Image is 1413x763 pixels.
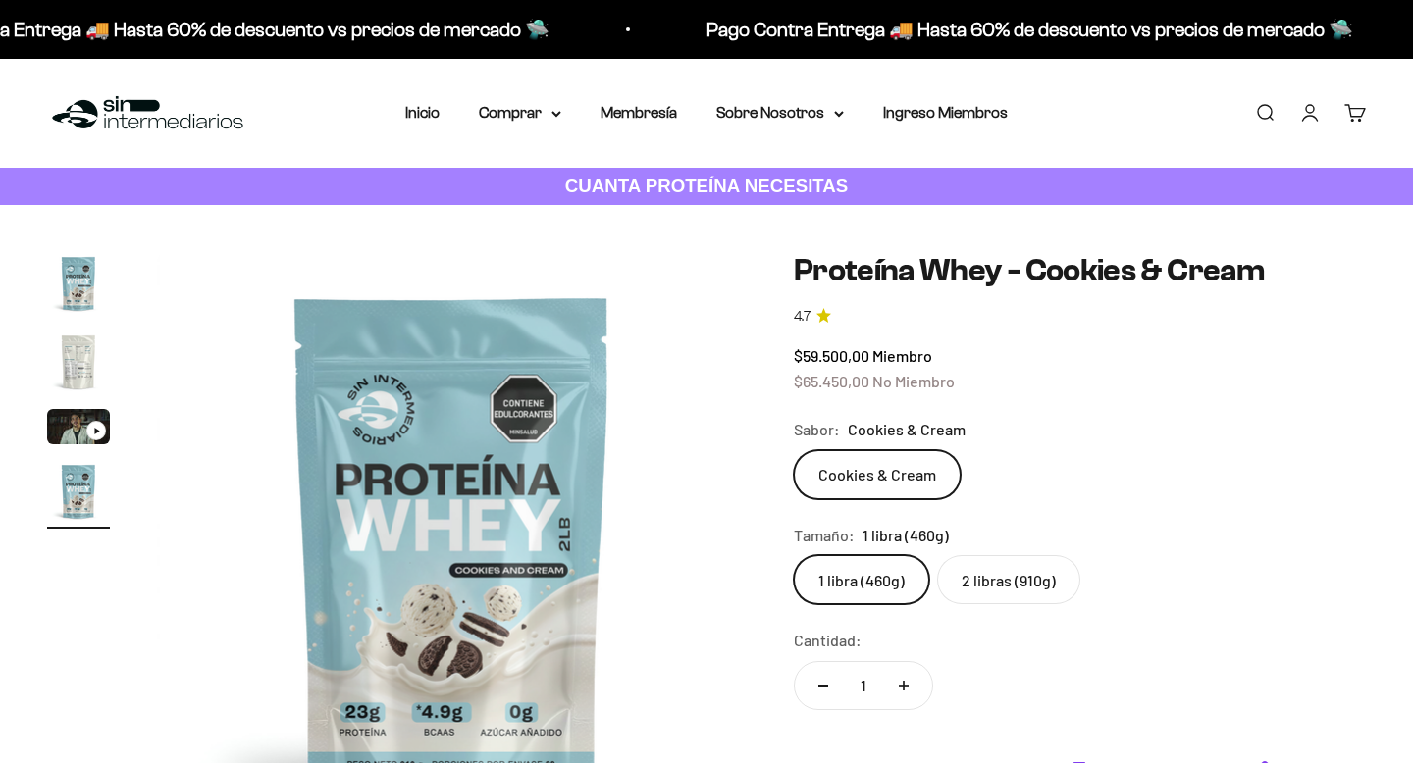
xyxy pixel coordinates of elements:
button: Ir al artículo 1 [47,252,110,321]
h1: Proteína Whey - Cookies & Cream [794,252,1366,289]
button: Aumentar cantidad [875,662,932,709]
legend: Tamaño: [794,523,855,548]
a: Inicio [405,104,440,121]
label: Cantidad: [794,628,862,653]
span: 1 libra (460g) [863,523,949,548]
summary: Sobre Nosotros [716,100,844,126]
span: Miembro [872,346,932,365]
img: Proteína Whey - Cookies & Cream [47,331,110,393]
span: 4.7 [794,306,811,328]
span: $65.450,00 [794,372,869,390]
span: Cookies & Cream [848,417,966,442]
summary: Comprar [479,100,561,126]
strong: CUANTA PROTEÍNA NECESITAS [565,176,849,196]
a: Membresía [601,104,677,121]
button: Ir al artículo 2 [47,331,110,399]
img: Proteína Whey - Cookies & Cream [47,460,110,523]
span: $59.500,00 [794,346,869,365]
span: No Miembro [872,372,955,390]
button: Ir al artículo 3 [47,409,110,450]
img: Proteína Whey - Cookies & Cream [47,252,110,315]
button: Reducir cantidad [795,662,852,709]
a: Ingreso Miembros [883,104,1008,121]
button: Ir al artículo 4 [47,460,110,529]
legend: Sabor: [794,417,840,442]
p: Pago Contra Entrega 🚚 Hasta 60% de descuento vs precios de mercado 🛸 [702,14,1348,45]
a: 4.74.7 de 5.0 estrellas [794,306,1366,328]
